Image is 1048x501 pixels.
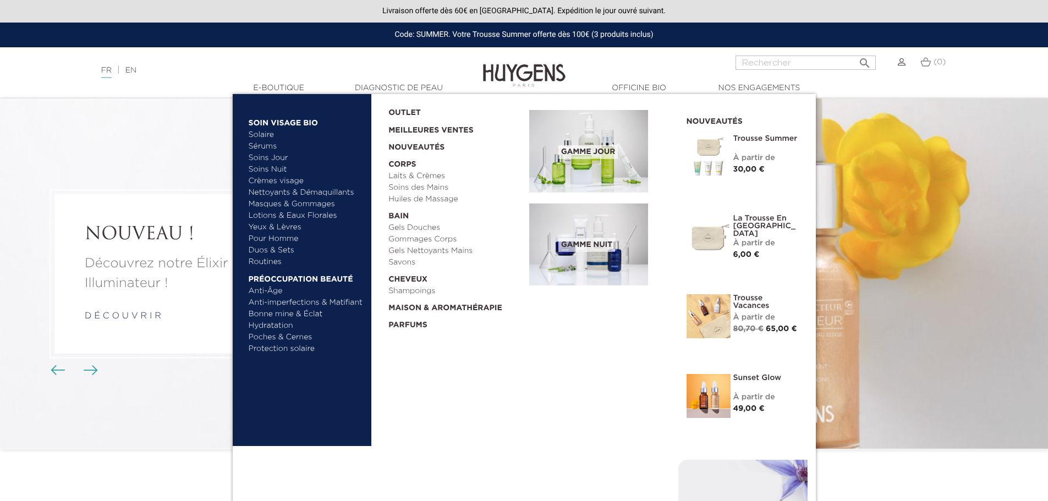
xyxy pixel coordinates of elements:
[125,67,136,74] a: EN
[249,141,364,152] a: Sérums
[733,312,799,323] div: À partir de
[733,405,765,412] span: 49,00 €
[249,222,364,233] a: Yeux & Lèvres
[249,129,364,141] a: Solaire
[388,102,512,119] a: OUTLET
[249,245,364,256] a: Duos & Sets
[687,294,731,338] img: La Trousse vacances
[249,297,364,309] a: Anti-imperfections & Matifiant
[388,153,522,170] a: Corps
[858,53,871,67] i: 
[529,203,670,286] a: Gamme nuit
[249,175,364,187] a: Crèmes visage
[388,285,522,297] a: Shampoings
[733,392,799,403] div: À partir de
[529,203,648,286] img: routine_nuit_banner.jpg
[388,136,522,153] a: Nouveautés
[101,67,112,78] a: FR
[766,325,797,333] span: 65,00 €
[687,135,731,179] img: Trousse Summer
[388,205,522,222] a: Bain
[687,374,731,418] img: Sunset glow- un teint éclatant
[388,257,522,268] a: Savons
[249,187,364,199] a: Nettoyants & Démaquillants
[704,82,814,94] a: Nos engagements
[388,170,522,182] a: Laits & Crèmes
[388,222,522,234] a: Gels Douches
[733,166,765,173] span: 30,00 €
[736,56,876,70] input: Rechercher
[249,152,364,164] a: Soins Jour
[558,238,615,252] span: Gamme nuit
[249,233,364,245] a: Pour Homme
[733,374,799,382] a: Sunset Glow
[388,194,522,205] a: Huiles de Massage
[388,234,522,245] a: Gommages Corps
[733,251,760,258] span: 6,00 €
[249,256,364,268] a: Routines
[733,214,799,238] a: La Trousse en [GEOGRAPHIC_DATA]
[249,164,354,175] a: Soins Nuit
[934,58,946,66] span: (0)
[249,268,364,285] a: Préoccupation beauté
[733,325,764,333] span: 80,70 €
[529,110,670,192] a: Gamme jour
[85,254,317,294] a: Découvrez notre Élixir Perfecteur Illuminateur !
[388,119,512,136] a: Meilleures Ventes
[249,343,364,355] a: Protection solaire
[249,285,364,297] a: Anti-Âge
[733,152,799,164] div: À partir de
[249,332,364,343] a: Poches & Cernes
[344,82,454,94] a: Diagnostic de peau
[483,46,566,89] img: Huygens
[388,182,522,194] a: Soins des Mains
[388,314,522,331] a: Parfums
[733,294,799,310] a: Trousse Vacances
[388,268,522,285] a: Cheveux
[249,112,364,129] a: Soin Visage Bio
[558,145,618,159] span: Gamme jour
[249,210,364,222] a: Lotions & Eaux Florales
[96,64,429,77] div: |
[249,309,364,320] a: Bonne mine & Éclat
[388,297,522,314] a: Maison & Aromathérapie
[249,320,364,332] a: Hydratation
[388,245,522,257] a: Gels Nettoyants Mains
[733,238,799,249] div: À partir de
[733,135,799,142] a: Trousse Summer
[584,82,694,94] a: Officine Bio
[687,113,799,126] h2: Nouveautés
[855,52,875,67] button: 
[55,362,91,379] div: Boutons du carrousel
[85,224,317,245] a: NOUVEAU !
[249,199,364,210] a: Masques & Gommages
[687,214,731,258] img: La Trousse en Coton
[224,82,334,94] a: E-Boutique
[85,312,161,321] a: d é c o u v r i r
[529,110,648,192] img: routine_jour_banner.jpg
